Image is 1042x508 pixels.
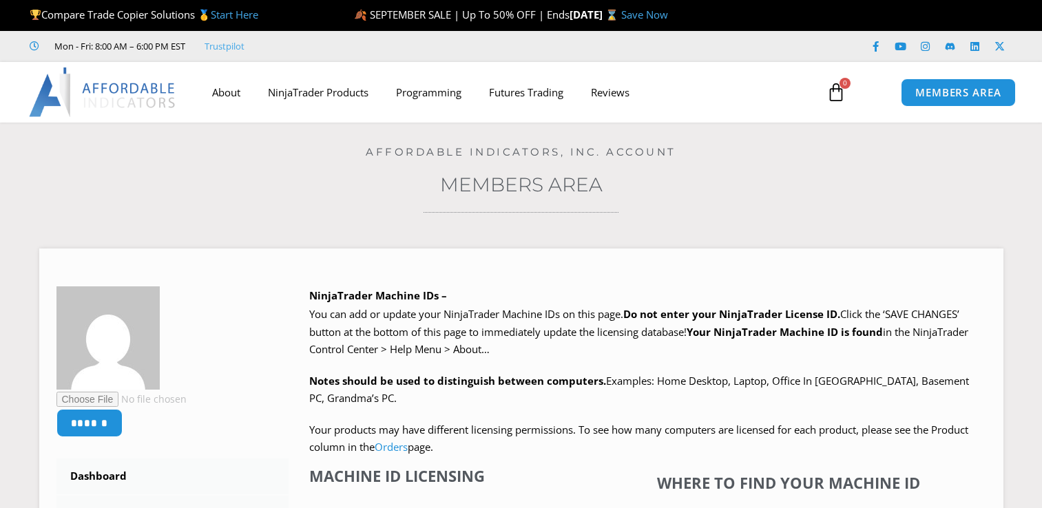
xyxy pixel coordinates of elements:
a: Futures Trading [475,76,577,108]
h4: Machine ID Licensing [309,467,582,485]
nav: Menu [198,76,813,108]
a: NinjaTrader Products [254,76,382,108]
a: Members Area [440,173,603,196]
span: 0 [840,78,851,89]
strong: Your NinjaTrader Machine ID is found [687,325,883,339]
strong: [DATE] ⌛ [570,8,621,21]
a: About [198,76,254,108]
a: Trustpilot [205,38,244,54]
span: Click the ‘SAVE CHANGES’ button at the bottom of this page to immediately update the licensing da... [309,307,968,356]
img: 9390255230a21a4968dbb3e0635c7bc66da9bcca779c8b8c4768407c9a558372 [56,286,160,390]
h4: Where to find your Machine ID [599,474,978,491]
a: Affordable Indicators, Inc. Account [366,145,676,158]
a: 0 [806,72,866,112]
a: Orders [375,440,408,454]
a: MEMBERS AREA [901,78,1016,107]
b: NinjaTrader Machine IDs – [309,288,447,302]
img: LogoAI | Affordable Indicators – NinjaTrader [29,67,177,117]
span: Examples: Home Desktop, Laptop, Office In [GEOGRAPHIC_DATA], Basement PC, Grandma’s PC. [309,374,969,405]
a: Dashboard [56,458,289,494]
strong: Notes should be used to distinguish between computers. [309,374,606,388]
a: Programming [382,76,475,108]
a: Reviews [577,76,643,108]
img: 🏆 [30,10,41,20]
span: MEMBERS AREA [915,87,1001,98]
b: Do not enter your NinjaTrader License ID. [623,307,840,321]
span: Compare Trade Copier Solutions 🥇 [30,8,258,21]
span: You can add or update your NinjaTrader Machine IDs on this page. [309,307,623,321]
span: Your products may have different licensing permissions. To see how many computers are licensed fo... [309,423,968,454]
a: Save Now [621,8,668,21]
span: 🍂 SEPTEMBER SALE | Up To 50% OFF | Ends [354,8,570,21]
span: Mon - Fri: 8:00 AM – 6:00 PM EST [51,38,185,54]
a: Start Here [211,8,258,21]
